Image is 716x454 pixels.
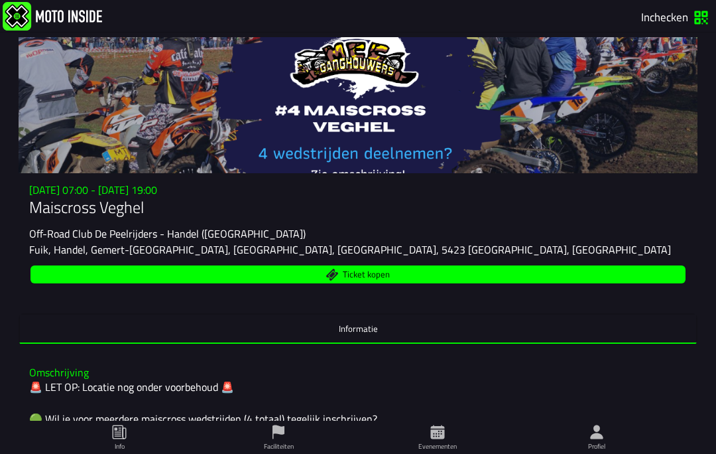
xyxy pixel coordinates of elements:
ion-label: Faciliteiten [264,441,294,451]
ion-text: Off-Road Club De Peelrijders - Handel ([GEOGRAPHIC_DATA]) [29,226,306,242]
span: Ticket kopen [343,271,390,279]
ion-label: Evenementen [418,441,457,451]
a: Inchecken [636,5,713,28]
ion-label: Profiel [588,441,605,451]
h1: Maiscross Veghel [29,196,687,218]
ion-label: Info [115,441,125,451]
h3: Omschrijving [29,366,687,379]
ion-text: Fuik, Handel, Gemert-[GEOGRAPHIC_DATA], [GEOGRAPHIC_DATA], [GEOGRAPHIC_DATA], 5423 [GEOGRAPHIC_DA... [29,242,671,258]
span: Inchecken [641,8,688,25]
h3: [DATE] 07:00 - [DATE] 19:00 [29,184,687,196]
